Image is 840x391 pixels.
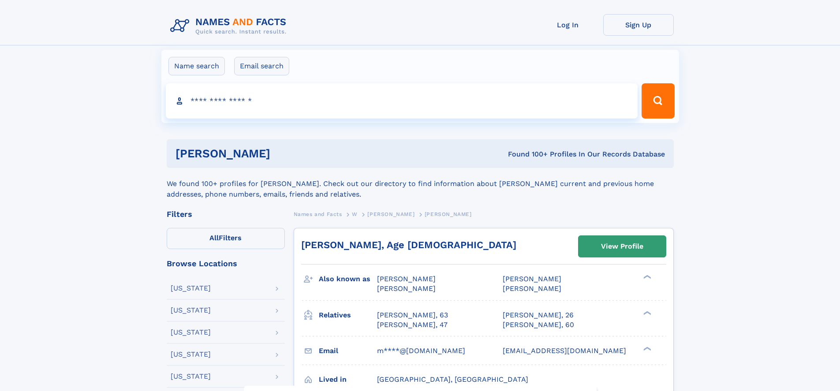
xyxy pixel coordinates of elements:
span: [PERSON_NAME] [503,275,561,283]
span: [GEOGRAPHIC_DATA], [GEOGRAPHIC_DATA] [377,375,528,384]
div: View Profile [601,236,643,257]
span: [PERSON_NAME] [377,275,436,283]
div: [US_STATE] [171,351,211,358]
div: Filters [167,210,285,218]
a: [PERSON_NAME], 26 [503,310,574,320]
h3: Lived in [319,372,377,387]
button: Search Button [642,83,674,119]
label: Name search [168,57,225,75]
h3: Email [319,343,377,358]
span: All [209,234,219,242]
h3: Also known as [319,272,377,287]
img: Logo Names and Facts [167,14,294,38]
div: Browse Locations [167,260,285,268]
a: W [352,209,358,220]
span: [PERSON_NAME] [425,211,472,217]
h3: Relatives [319,308,377,323]
label: Email search [234,57,289,75]
div: ❯ [641,346,652,351]
a: Log In [533,14,603,36]
div: [US_STATE] [171,373,211,380]
div: [US_STATE] [171,307,211,314]
div: [US_STATE] [171,285,211,292]
a: [PERSON_NAME], 63 [377,310,448,320]
span: [PERSON_NAME] [367,211,414,217]
a: [PERSON_NAME], 47 [377,320,448,330]
span: [PERSON_NAME] [503,284,561,293]
a: Names and Facts [294,209,342,220]
div: We found 100+ profiles for [PERSON_NAME]. Check out our directory to find information about [PERS... [167,168,674,200]
a: [PERSON_NAME] [367,209,414,220]
a: View Profile [579,236,666,257]
span: W [352,211,358,217]
div: ❯ [641,274,652,280]
h1: [PERSON_NAME] [175,148,389,159]
input: search input [166,83,638,119]
div: ❯ [641,310,652,316]
label: Filters [167,228,285,249]
span: [PERSON_NAME] [377,284,436,293]
div: Found 100+ Profiles In Our Records Database [389,149,665,159]
div: [US_STATE] [171,329,211,336]
a: [PERSON_NAME], 60 [503,320,574,330]
a: Sign Up [603,14,674,36]
span: [EMAIL_ADDRESS][DOMAIN_NAME] [503,346,626,355]
a: [PERSON_NAME], Age [DEMOGRAPHIC_DATA] [301,239,516,250]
